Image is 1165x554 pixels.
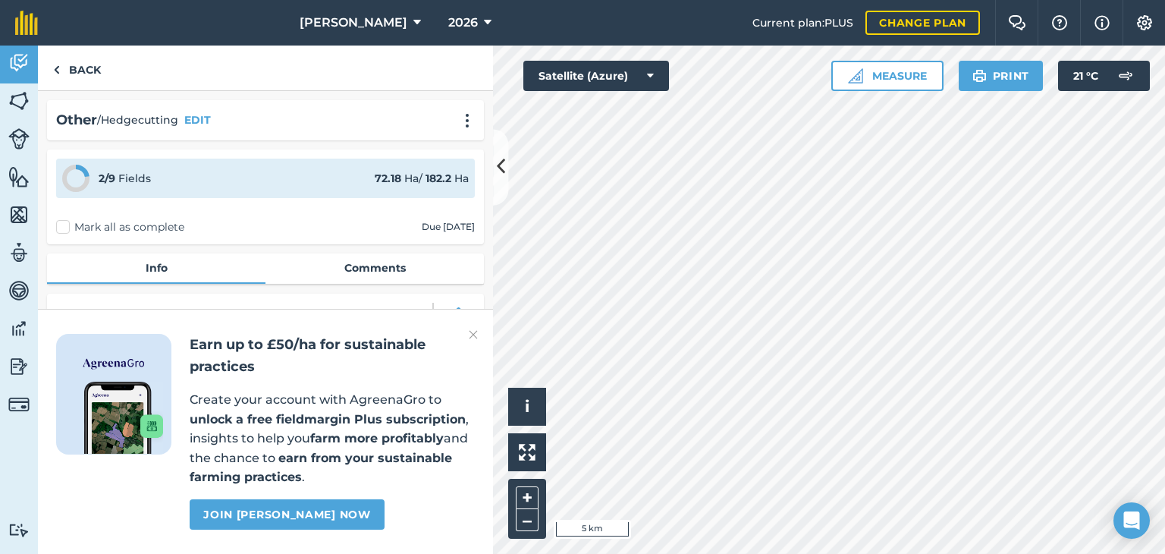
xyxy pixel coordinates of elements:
[375,170,469,187] div: Ha / Ha
[190,412,466,427] strong: unlock a free fieldmargin Plus subscription
[53,61,60,79] img: svg+xml;base64,PHN2ZyB4bWxucz0iaHR0cDovL3d3dy53My5vcmcvMjAwMC9zdmciIHdpZHRoPSI5IiBoZWlnaHQ9IjI0Ii...
[8,90,30,112] img: svg+xml;base64,PHN2ZyB4bWxucz0iaHR0cDovL3d3dy53My5vcmcvMjAwMC9zdmciIHdpZHRoPSI1NiIgaGVpZ2h0PSI2MC...
[1110,61,1141,91] img: svg+xml;base64,PD94bWwgdmVyc2lvbj0iMS4wIiBlbmNvZGluZz0idXRmLTgiPz4KPCEtLSBHZW5lcmF0b3I6IEFkb2JlIE...
[8,355,30,378] img: svg+xml;base64,PD94bWwgdmVyc2lvbj0iMS4wIiBlbmNvZGluZz0idXRmLTgiPz4KPCEtLSBHZW5lcmF0b3I6IEFkb2JlIE...
[190,499,384,530] a: Join [PERSON_NAME] now
[469,326,478,344] img: svg+xml;base64,PHN2ZyB4bWxucz0iaHR0cDovL3d3dy53My5vcmcvMjAwMC9zdmciIHdpZHRoPSIyMiIgaGVpZ2h0PSIzMC...
[458,113,476,128] img: svg+xml;base64,PHN2ZyB4bWxucz0iaHR0cDovL3d3dy53My5vcmcvMjAwMC9zdmciIHdpZHRoPSIyMCIgaGVpZ2h0PSIyNC...
[8,203,30,226] img: svg+xml;base64,PHN2ZyB4bWxucz0iaHR0cDovL3d3dy53My5vcmcvMjAwMC9zdmciIHdpZHRoPSI1NiIgaGVpZ2h0PSI2MC...
[8,241,30,264] img: svg+xml;base64,PD94bWwgdmVyc2lvbj0iMS4wIiBlbmNvZGluZz0idXRmLTgiPz4KPCEtLSBHZW5lcmF0b3I6IEFkb2JlIE...
[97,112,178,128] span: / Hedgecutting
[314,303,432,324] button: Add Fields
[972,67,987,85] img: svg+xml;base64,PHN2ZyB4bWxucz0iaHR0cDovL3d3dy53My5vcmcvMjAwMC9zdmciIHdpZHRoPSIxOSIgaGVpZ2h0PSIyNC...
[47,253,265,282] a: Info
[184,112,211,128] button: EDIT
[422,221,475,233] div: Due [DATE]
[752,14,853,31] span: Current plan : PLUS
[265,253,484,282] a: Comments
[8,128,30,150] img: svg+xml;base64,PD94bWwgdmVyc2lvbj0iMS4wIiBlbmNvZGluZz0idXRmLTgiPz4KPCEtLSBHZW5lcmF0b3I6IEFkb2JlIE...
[310,431,444,445] strong: farm more profitably
[525,397,529,416] span: i
[1073,61,1098,91] span: 21 ° C
[56,306,89,323] h4: Fields
[516,509,539,531] button: –
[831,61,944,91] button: Measure
[1135,15,1154,30] img: A cog icon
[959,61,1044,91] button: Print
[8,523,30,537] img: svg+xml;base64,PD94bWwgdmVyc2lvbj0iMS4wIiBlbmNvZGluZz0idXRmLTgiPz4KPCEtLSBHZW5lcmF0b3I6IEFkb2JlIE...
[1050,15,1069,30] img: A question mark icon
[38,46,116,90] a: Back
[8,394,30,415] img: svg+xml;base64,PD94bWwgdmVyc2lvbj0iMS4wIiBlbmNvZGluZz0idXRmLTgiPz4KPCEtLSBHZW5lcmF0b3I6IEFkb2JlIE...
[300,14,407,32] span: [PERSON_NAME]
[99,172,115,185] strong: 2 / 9
[848,68,863,83] img: Ruler icon
[375,172,401,185] strong: 72.18
[1113,502,1150,539] div: Open Intercom Messenger
[8,279,30,302] img: svg+xml;base64,PD94bWwgdmVyc2lvbj0iMS4wIiBlbmNvZGluZz0idXRmLTgiPz4KPCEtLSBHZW5lcmF0b3I6IEFkb2JlIE...
[519,444,535,461] img: Four arrows, one pointing top left, one top right, one bottom right and the last bottom left
[1058,61,1150,91] button: 21 °C
[8,317,30,340] img: svg+xml;base64,PD94bWwgdmVyc2lvbj0iMS4wIiBlbmNvZGluZz0idXRmLTgiPz4KPCEtLSBHZW5lcmF0b3I6IEFkb2JlIE...
[8,52,30,74] img: svg+xml;base64,PD94bWwgdmVyc2lvbj0iMS4wIiBlbmNvZGluZz0idXRmLTgiPz4KPCEtLSBHZW5lcmF0b3I6IEFkb2JlIE...
[523,61,669,91] button: Satellite (Azure)
[448,14,478,32] span: 2026
[508,388,546,426] button: i
[56,109,97,131] h2: Other
[15,11,38,35] img: fieldmargin Logo
[84,382,163,454] img: Screenshot of the Gro app
[190,451,452,485] strong: earn from your sustainable farming practices
[8,165,30,188] img: svg+xml;base64,PHN2ZyB4bWxucz0iaHR0cDovL3d3dy53My5vcmcvMjAwMC9zdmciIHdpZHRoPSI1NiIgaGVpZ2h0PSI2MC...
[56,219,184,235] label: Mark all as complete
[1094,14,1110,32] img: svg+xml;base64,PHN2ZyB4bWxucz0iaHR0cDovL3d3dy53My5vcmcvMjAwMC9zdmciIHdpZHRoPSIxNyIgaGVpZ2h0PSIxNy...
[99,170,151,187] div: Fields
[447,307,461,321] img: svg+xml;base64,PHN2ZyB3aWR0aD0iMTgiIGhlaWdodD0iMTgiIHZpZXdCb3g9IjAgMCAxOCAxOCIgZmlsbD0ibm9uZSIgeG...
[516,486,539,509] button: +
[190,390,475,487] p: Create your account with AgreenaGro to , insights to help you and the chance to .
[190,334,475,378] h2: Earn up to £50/ha for sustainable practices
[1008,15,1026,30] img: Two speech bubbles overlapping with the left bubble in the forefront
[865,11,980,35] a: Change plan
[425,172,451,185] strong: 182.2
